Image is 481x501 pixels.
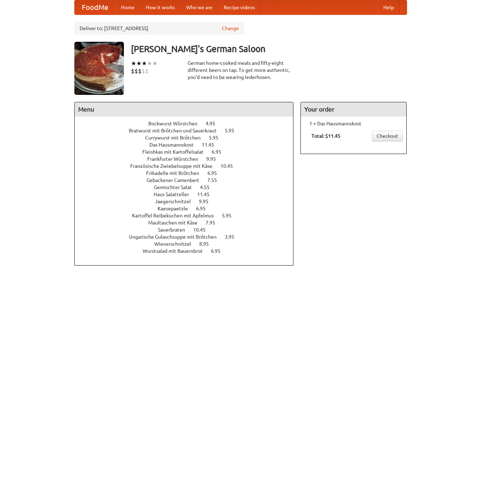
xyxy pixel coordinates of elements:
span: 10.45 [193,227,213,233]
span: Wurstsalad mit Bauernbrot [143,248,210,254]
h3: [PERSON_NAME]'s German Saloon [131,42,407,56]
a: Gebackener Camenbert 7.55 [147,177,230,183]
li: $ [145,67,149,75]
span: 11.45 [197,192,217,197]
span: Gemischter Salat [154,184,199,190]
span: Sauerbraten [158,227,192,233]
span: 5.95 [209,135,225,141]
h4: Menu [75,102,293,116]
span: 7.95 [206,220,222,226]
span: Haus Salatteller [154,192,196,197]
span: 5.95 [225,128,241,133]
span: 11.45 [202,142,221,148]
li: ★ [131,59,136,67]
span: Maultaschen mit Käse [148,220,205,226]
span: Das Hausmannskost [149,142,201,148]
a: Französische Zwiebelsuppe mit Käse 10.45 [130,163,246,169]
a: Wienerschnitzel 8.95 [154,241,222,247]
li: $ [142,67,145,75]
li: ★ [147,59,152,67]
li: ★ [142,59,147,67]
span: Gebackener Camenbert [147,177,206,183]
span: 7.55 [207,177,224,183]
a: Kartoffel Reibekuchen mit Apfelmus 5.95 [132,213,245,218]
span: 3.95 [225,234,241,240]
span: Kartoffel Reibekuchen mit Apfelmus [132,213,221,218]
a: Help [378,0,400,15]
span: 9.95 [206,156,223,162]
a: Maultaschen mit Käse 7.95 [148,220,228,226]
a: Checkout [372,131,403,141]
span: Ungarische Gulaschsuppe mit Brötchen [129,234,224,240]
li: $ [131,67,134,75]
span: 6.95 [212,149,228,155]
a: Recipe videos [218,0,260,15]
h4: Your order [301,102,406,116]
span: Wienerschnitzel [154,241,198,247]
a: Gemischter Salat 4.55 [154,184,223,190]
img: angular.jpg [74,42,124,95]
span: Bratwurst mit Brötchen und Sauerkraut [129,128,224,133]
span: 8.95 [199,241,216,247]
li: ★ [152,59,158,67]
li: $ [134,67,138,75]
a: Fleishkas mit Kartoffelsalat 6.95 [142,149,234,155]
div: German home-cooked meals and fifty-eight different beers on tap. To get more authentic, you'd nee... [188,59,294,81]
a: Wurstsalad mit Bauernbrot 6.95 [143,248,234,254]
span: Frankfurter Würstchen [147,156,205,162]
a: Who we are [181,0,218,15]
a: Kaesepaetzle 6.95 [158,206,219,211]
div: Deliver to: [STREET_ADDRESS] [74,22,244,35]
a: Haus Salatteller 11.45 [154,192,223,197]
span: 4.55 [200,184,217,190]
a: Sauerbraten 10.45 [158,227,219,233]
li: ★ [136,59,142,67]
a: Currywurst mit Brötchen 5.95 [145,135,231,141]
a: Change [222,25,239,32]
b: Total: $11.45 [311,133,340,139]
a: Frikadelle mit Brötchen 6.95 [146,170,230,176]
span: Currywurst mit Brötchen [145,135,208,141]
a: Bockwurst Würstchen 4.95 [148,121,228,126]
a: Bratwurst mit Brötchen und Sauerkraut 5.95 [129,128,247,133]
li: 1 × Das Hausmannskost [304,120,403,127]
span: 5.95 [222,213,239,218]
span: Fleishkas mit Kartoffelsalat [142,149,211,155]
span: 9.95 [199,199,216,204]
span: 6.95 [207,170,224,176]
a: FoodMe [75,0,115,15]
a: Frankfurter Würstchen 9.95 [147,156,229,162]
a: Home [115,0,140,15]
a: How it works [140,0,181,15]
span: Französische Zwiebelsuppe mit Käse [130,163,219,169]
span: 4.95 [206,121,222,126]
span: Kaesepaetzle [158,206,195,211]
span: 6.95 [196,206,213,211]
span: Frikadelle mit Brötchen [146,170,206,176]
span: 10.45 [221,163,240,169]
span: Bockwurst Würstchen [148,121,205,126]
li: $ [138,67,142,75]
a: Das Hausmannskost 11.45 [149,142,227,148]
a: Ungarische Gulaschsuppe mit Brötchen 3.95 [129,234,247,240]
span: Jaegerschnitzel [155,199,198,204]
span: 6.95 [211,248,228,254]
a: Jaegerschnitzel 9.95 [155,199,222,204]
